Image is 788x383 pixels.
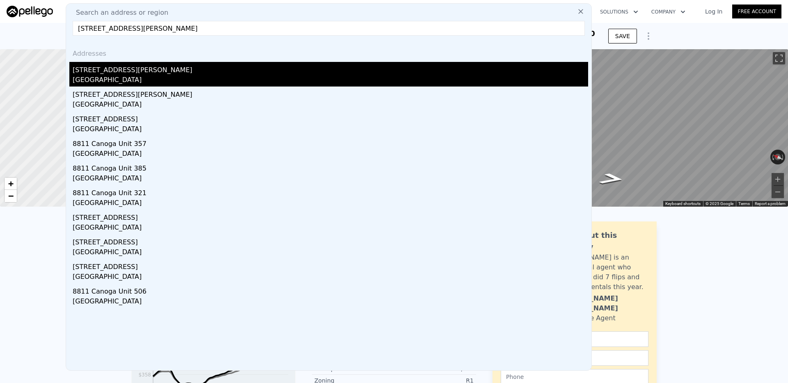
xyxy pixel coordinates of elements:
div: Ask about this property [557,230,648,253]
button: Keyboard shortcuts [665,201,701,207]
div: [STREET_ADDRESS] [73,111,588,124]
div: [GEOGRAPHIC_DATA] [73,247,588,259]
div: Addresses [69,42,588,62]
span: − [8,191,14,201]
button: Show Options [640,28,657,44]
div: [PERSON_NAME] is an active local agent who personally did 7 flips and bought 3 rentals this year. [557,253,648,292]
tspan: $358 [138,372,151,378]
button: Zoom out [772,186,784,198]
span: © 2025 Google [706,201,733,206]
button: Toggle fullscreen view [773,52,785,64]
div: [STREET_ADDRESS][PERSON_NAME] [73,87,588,100]
a: Report a problem [755,201,786,206]
div: [GEOGRAPHIC_DATA] [73,75,588,87]
div: [GEOGRAPHIC_DATA] [73,100,588,111]
a: Terms (opens in new tab) [738,201,750,206]
span: Search an address or region [69,8,168,18]
div: [GEOGRAPHIC_DATA] [73,198,588,210]
button: Rotate clockwise [781,150,786,164]
a: Free Account [732,5,781,18]
path: Go South, Purdue Ave [589,170,635,187]
div: [STREET_ADDRESS] [73,234,588,247]
button: Rotate counterclockwise [770,150,775,164]
input: Enter an address, city, region, neighborhood or zip code [73,21,585,36]
span: + [8,178,14,189]
div: [GEOGRAPHIC_DATA] [73,149,588,160]
button: Reset the view [770,151,786,163]
div: 8811 Canoga Unit 385 [73,160,588,173]
div: [GEOGRAPHIC_DATA] [73,296,588,308]
div: 8811 Canoga Unit 357 [73,136,588,149]
a: Zoom in [5,178,17,190]
div: [GEOGRAPHIC_DATA] [73,223,588,234]
div: [STREET_ADDRESS][PERSON_NAME] [73,62,588,75]
div: [GEOGRAPHIC_DATA] [73,173,588,185]
div: 8811 Canoga Unit 506 [73,283,588,296]
button: Company [645,5,692,19]
a: Zoom out [5,190,17,202]
button: Zoom in [772,173,784,185]
div: [GEOGRAPHIC_DATA] [73,124,588,136]
button: Solutions [593,5,645,19]
div: [GEOGRAPHIC_DATA] [73,272,588,283]
div: 8811 Canoga Unit 321 [73,185,588,198]
div: [PERSON_NAME] [PERSON_NAME] [557,294,648,313]
a: Log In [695,7,732,16]
button: SAVE [608,29,637,43]
img: Pellego [7,6,53,17]
div: [STREET_ADDRESS] [73,210,588,223]
div: [STREET_ADDRESS] [73,259,588,272]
